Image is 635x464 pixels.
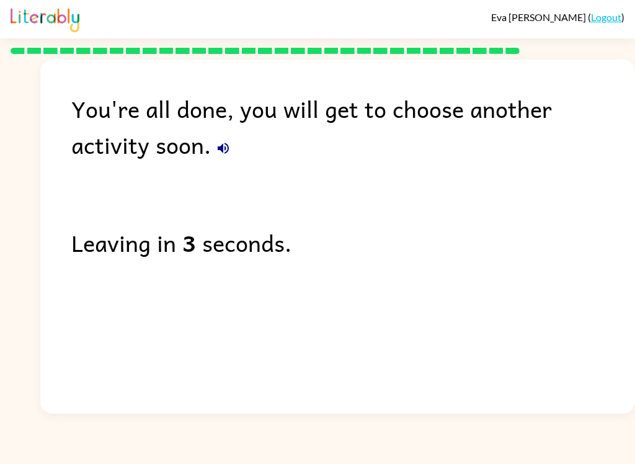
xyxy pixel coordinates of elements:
[71,91,635,163] div: You're all done, you will get to choose another activity soon.
[591,11,621,23] a: Logout
[182,225,196,261] b: 3
[491,11,588,23] span: Eva [PERSON_NAME]
[71,225,635,261] div: Leaving in seconds.
[491,11,624,23] div: ( )
[11,5,79,32] img: Literably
